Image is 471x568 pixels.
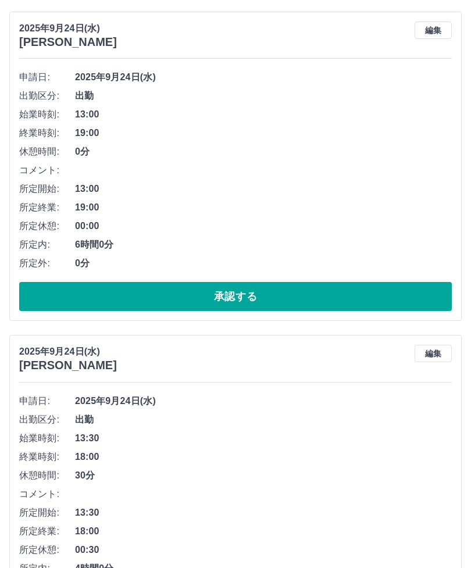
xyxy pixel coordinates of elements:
span: 所定開始: [19,182,75,196]
span: 終業時刻: [19,450,75,464]
span: 休憩時間: [19,469,75,483]
p: 2025年9月24日(水) [19,345,117,359]
span: 13:30 [75,506,452,520]
span: 30分 [75,469,452,483]
span: 0分 [75,145,452,159]
span: コメント: [19,163,75,177]
button: 承認する [19,282,452,311]
span: 0分 [75,256,452,270]
span: 出勤 [75,89,452,103]
span: 19:00 [75,201,452,215]
span: 00:00 [75,219,452,233]
h3: [PERSON_NAME] [19,35,117,49]
span: 18:00 [75,450,452,464]
span: 始業時刻: [19,431,75,445]
span: 申請日: [19,394,75,408]
span: 13:30 [75,431,452,445]
span: 申請日: [19,70,75,84]
span: 2025年9月24日(水) [75,70,452,84]
span: 2025年9月24日(水) [75,394,452,408]
span: 所定終業: [19,524,75,538]
span: 所定休憩: [19,219,75,233]
span: 始業時刻: [19,108,75,122]
p: 2025年9月24日(水) [19,22,117,35]
h3: [PERSON_NAME] [19,359,117,372]
span: 所定開始: [19,506,75,520]
span: 出勤区分: [19,89,75,103]
span: 13:00 [75,108,452,122]
span: 出勤区分: [19,413,75,427]
span: 18:00 [75,524,452,538]
span: コメント: [19,487,75,501]
span: 19:00 [75,126,452,140]
span: 所定休憩: [19,543,75,557]
span: 所定外: [19,256,75,270]
button: 編集 [415,22,452,39]
span: 所定終業: [19,201,75,215]
span: 出勤 [75,413,452,427]
span: 13:00 [75,182,452,196]
button: 編集 [415,345,452,362]
span: 休憩時間: [19,145,75,159]
span: 終業時刻: [19,126,75,140]
span: 6時間0分 [75,238,452,252]
span: 00:30 [75,543,452,557]
span: 所定内: [19,238,75,252]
